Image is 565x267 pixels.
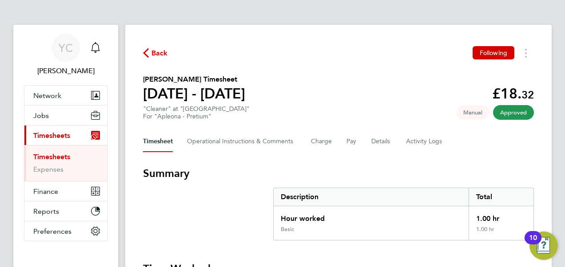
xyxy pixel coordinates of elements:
span: Jobs [33,111,49,120]
a: Expenses [33,165,64,173]
span: YC [59,42,73,54]
div: Basic [281,226,294,233]
button: Charge [311,131,332,152]
div: For "Apleona - Pretium" [143,113,250,120]
span: This timesheet was manually created. [456,105,489,120]
img: fastbook-logo-retina.png [24,250,107,264]
div: 1.00 hr [469,226,533,240]
div: Total [469,188,533,206]
span: 32 [521,88,534,101]
span: Reports [33,207,59,216]
span: Back [151,48,168,59]
button: Timesheets [24,126,107,145]
button: Pay [346,131,357,152]
button: Details [371,131,392,152]
button: Finance [24,181,107,201]
button: Network [24,86,107,105]
a: Go to home page [24,250,107,264]
div: 1.00 hr [469,206,533,226]
a: Timesheets [33,153,70,161]
span: Yazmin Cole [24,66,107,76]
div: Timesheets [24,145,107,181]
span: Following [480,49,507,57]
button: Jobs [24,106,107,125]
span: Preferences [33,227,72,236]
button: Timesheet [143,131,173,152]
button: Back [143,47,168,59]
button: Preferences [24,221,107,241]
div: "Cleaner" at "[GEOGRAPHIC_DATA]" [143,105,250,120]
div: Summary [273,188,534,240]
span: This timesheet has been approved. [493,105,534,120]
button: Reports [24,201,107,221]
button: Operational Instructions & Comments [187,131,297,152]
h3: Summary [143,166,534,181]
div: Hour worked [274,206,469,226]
a: YC[PERSON_NAME] [24,34,107,76]
span: Network [33,91,61,100]
button: Following [473,46,514,59]
h2: [PERSON_NAME] Timesheet [143,74,245,85]
div: Description [274,188,469,206]
button: Activity Logs [406,131,443,152]
button: Timesheets Menu [518,46,534,60]
span: Finance [33,187,58,196]
button: Open Resource Center, 10 new notifications [529,232,558,260]
app-decimal: £18. [492,85,534,102]
h1: [DATE] - [DATE] [143,85,245,102]
span: Timesheets [33,131,70,140]
div: 10 [529,238,537,249]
